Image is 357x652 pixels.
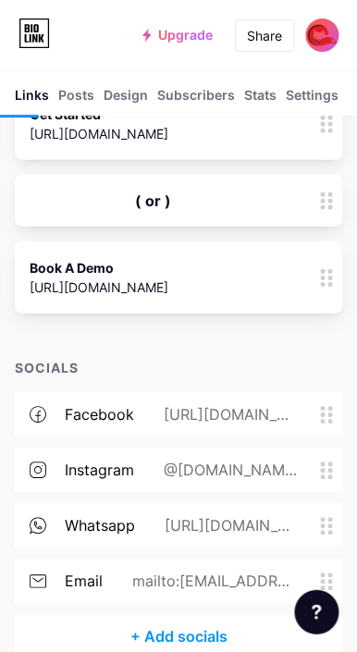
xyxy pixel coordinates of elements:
[134,402,320,424] div: [URL][DOMAIN_NAME]
[65,402,134,424] div: facebook
[244,85,277,116] div: Stats
[304,18,339,53] img: olyfox
[134,458,320,480] div: @[DOMAIN_NAME]
[30,257,168,277] div: Book A Demo
[135,513,320,535] div: [URL][DOMAIN_NAME][PHONE_NUMBER]
[65,513,135,535] div: whatsapp
[30,123,168,142] div: [URL][DOMAIN_NAME]
[65,458,134,480] div: instagram
[30,189,276,211] div: ( or )
[142,28,213,43] a: Upgrade
[15,357,342,376] div: SOCIALS
[286,85,339,116] div: Settings
[65,569,103,591] div: email
[103,569,320,591] div: mailto:[EMAIL_ADDRESS][DOMAIN_NAME]
[157,85,235,116] div: Subscribers
[30,277,168,296] div: [URL][DOMAIN_NAME]
[104,85,148,116] div: Design
[58,85,94,116] div: Posts
[247,26,282,45] div: Share
[15,85,49,116] div: Links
